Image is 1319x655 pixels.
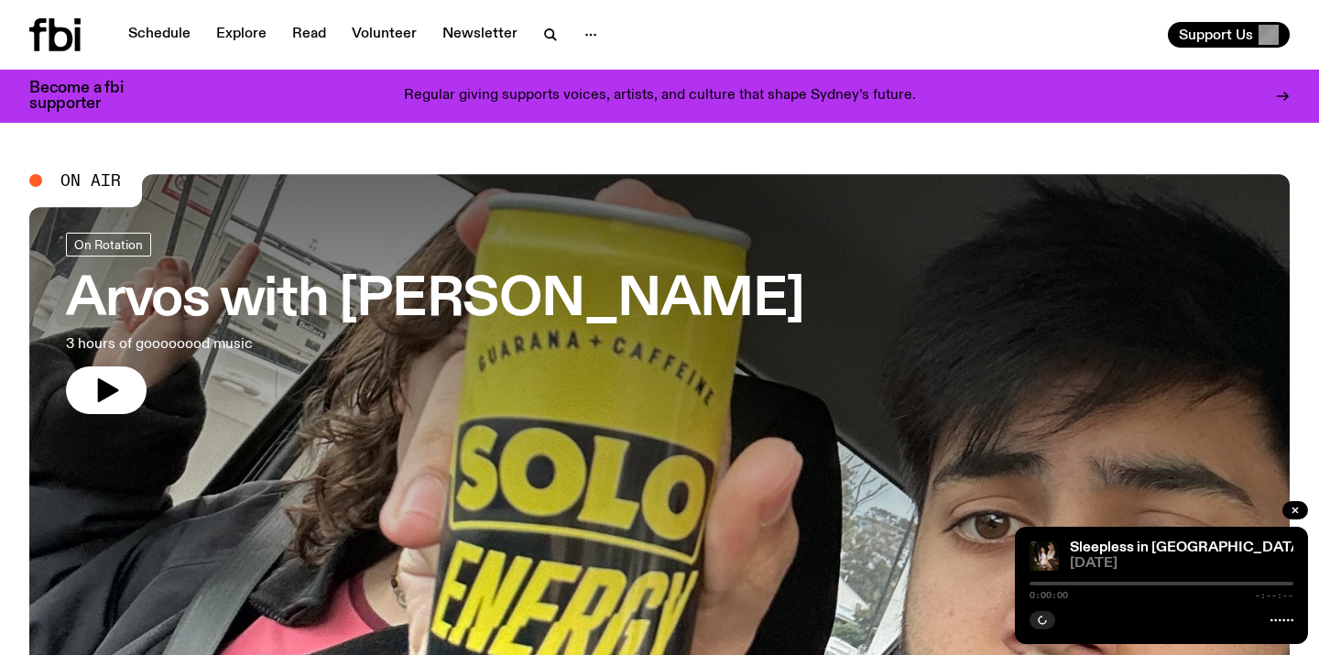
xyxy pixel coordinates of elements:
[1255,591,1293,600] span: -:--:--
[1168,22,1290,48] button: Support Us
[404,88,916,104] p: Regular giving supports voices, artists, and culture that shape Sydney’s future.
[341,22,428,48] a: Volunteer
[431,22,529,48] a: Newsletter
[1179,27,1253,43] span: Support Us
[281,22,337,48] a: Read
[1070,540,1305,555] a: Sleepless in [GEOGRAPHIC_DATA]
[1030,541,1059,571] img: Marcus Whale is on the left, bent to his knees and arching back with a gleeful look his face He i...
[66,233,151,257] a: On Rotation
[1070,557,1293,571] span: [DATE]
[60,172,121,189] span: On Air
[117,22,202,48] a: Schedule
[66,333,535,355] p: 3 hours of goooooood music
[205,22,278,48] a: Explore
[66,275,804,326] h3: Arvos with [PERSON_NAME]
[1030,591,1068,600] span: 0:00:00
[66,233,804,414] a: Arvos with [PERSON_NAME]3 hours of goooooood music
[29,81,147,112] h3: Become a fbi supporter
[74,237,143,251] span: On Rotation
